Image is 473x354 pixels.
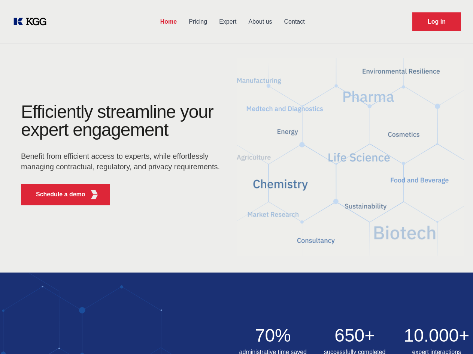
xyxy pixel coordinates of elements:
h1: Efficiently streamline your expert engagement [21,103,225,139]
p: Benefit from efficient access to experts, while effortlessly managing contractual, regulatory, an... [21,151,225,172]
a: Request Demo [412,12,461,31]
a: Expert [213,12,242,32]
h2: 70% [237,327,310,345]
img: KGG Fifth Element RED [237,49,464,265]
a: Home [154,12,183,32]
button: Schedule a demoKGG Fifth Element RED [21,184,110,205]
a: About us [242,12,278,32]
a: Contact [278,12,311,32]
h2: 650+ [318,327,391,345]
a: KOL Knowledge Platform: Talk to Key External Experts (KEE) [12,16,52,28]
img: KGG Fifth Element RED [90,190,99,199]
p: Schedule a demo [36,190,85,199]
a: Pricing [183,12,213,32]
